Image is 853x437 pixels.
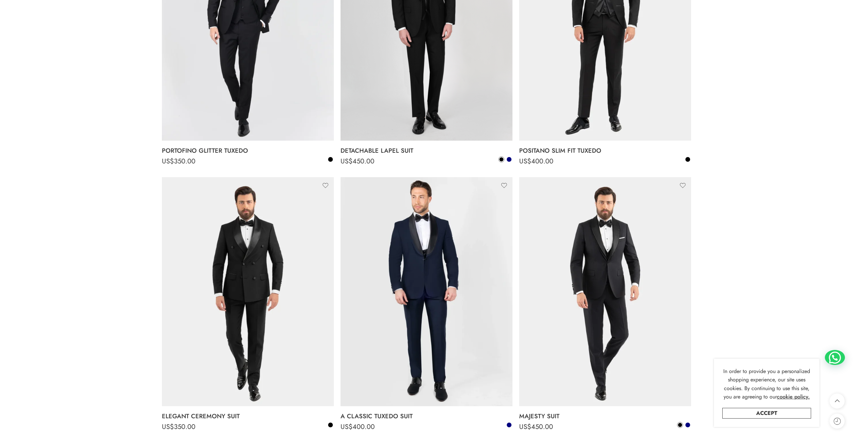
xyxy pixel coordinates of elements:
[162,156,174,166] span: US$
[341,156,353,166] span: US$
[341,156,374,166] bdi: 450.00
[327,422,333,428] a: Black
[677,422,683,428] a: Black
[162,422,174,432] span: US$
[341,144,512,157] a: DETACHABLE LAPEL SUIT
[327,156,333,162] a: Black
[519,144,691,157] a: POSITANO SLIM FIT TUXEDO
[685,156,691,162] a: Black
[162,144,334,157] a: PORTOFINO GLITTER TUXEDO
[506,156,512,162] a: Navy
[162,156,195,166] bdi: 350.00
[519,156,553,166] bdi: 400.00
[162,410,334,423] a: ELEGANT CEREMONY SUIT
[723,367,810,401] span: In order to provide you a personalized shopping experience, our site uses cookies. By continuing ...
[341,410,512,423] a: A CLASSIC TUXEDO SUIT
[162,422,195,432] bdi: 350.00
[722,408,811,419] a: Accept
[341,422,353,432] span: US$
[519,422,553,432] bdi: 450.00
[498,156,504,162] a: Black
[341,422,375,432] bdi: 400.00
[506,422,512,428] a: Navy
[519,156,531,166] span: US$
[685,422,691,428] a: Navy
[519,410,691,423] a: MAJESTY SUIT
[519,422,531,432] span: US$
[777,392,810,401] a: cookie policy.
